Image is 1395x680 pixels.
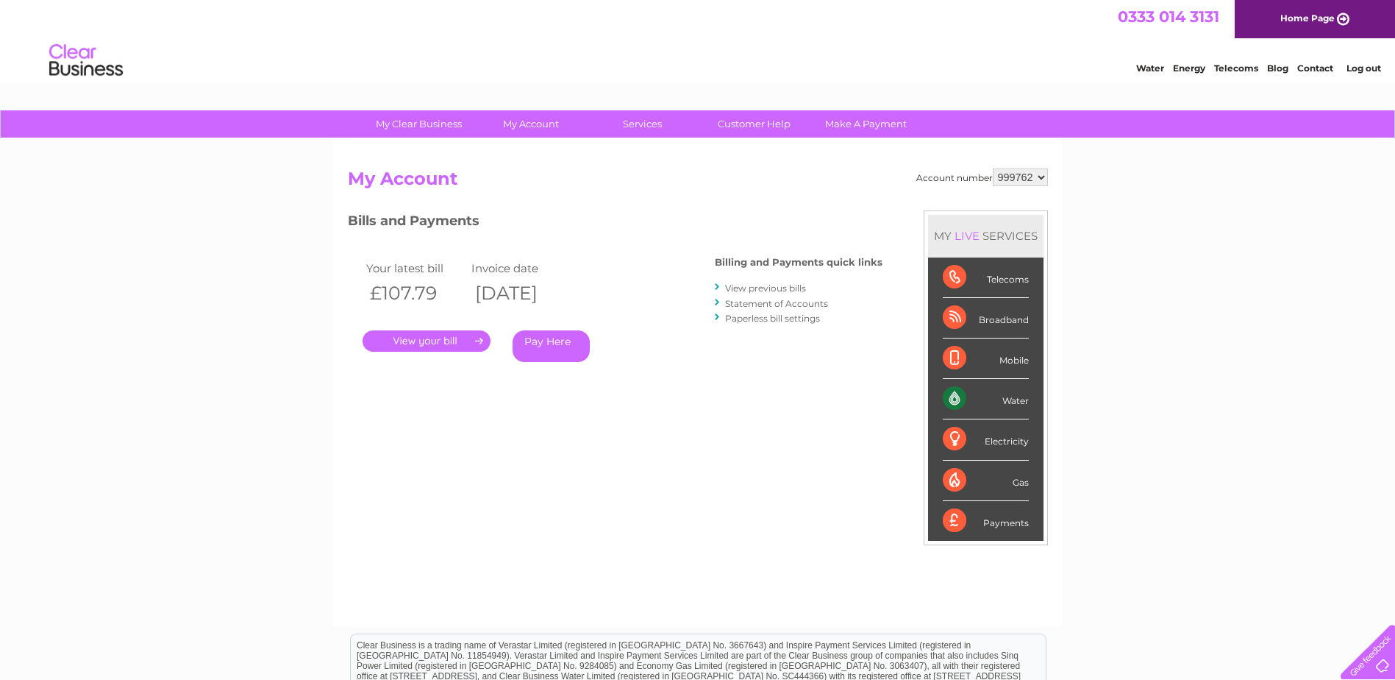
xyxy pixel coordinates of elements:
[468,278,574,308] th: [DATE]
[513,330,590,362] a: Pay Here
[470,110,591,138] a: My Account
[693,110,815,138] a: Customer Help
[363,258,468,278] td: Your latest bill
[348,169,1048,196] h2: My Account
[715,257,882,268] h4: Billing and Payments quick links
[725,283,806,294] a: View previous bills
[351,8,1046,71] div: Clear Business is a trading name of Verastar Limited (registered in [GEOGRAPHIC_DATA] No. 3667643...
[1346,63,1381,74] a: Log out
[582,110,703,138] a: Services
[358,110,479,138] a: My Clear Business
[348,210,882,236] h3: Bills and Payments
[725,313,820,324] a: Paperless bill settings
[952,229,982,243] div: LIVE
[943,461,1029,501] div: Gas
[363,278,468,308] th: £107.79
[1136,63,1164,74] a: Water
[1297,63,1333,74] a: Contact
[943,419,1029,460] div: Electricity
[725,298,828,309] a: Statement of Accounts
[363,330,490,352] a: .
[1173,63,1205,74] a: Energy
[468,258,574,278] td: Invoice date
[805,110,927,138] a: Make A Payment
[1118,7,1219,26] a: 0333 014 3131
[1214,63,1258,74] a: Telecoms
[943,379,1029,419] div: Water
[916,169,1048,186] div: Account number
[928,215,1043,257] div: MY SERVICES
[49,38,124,83] img: logo.png
[1267,63,1288,74] a: Blog
[943,258,1029,298] div: Telecoms
[943,339,1029,379] div: Mobile
[943,298,1029,339] div: Broadband
[943,501,1029,541] div: Payments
